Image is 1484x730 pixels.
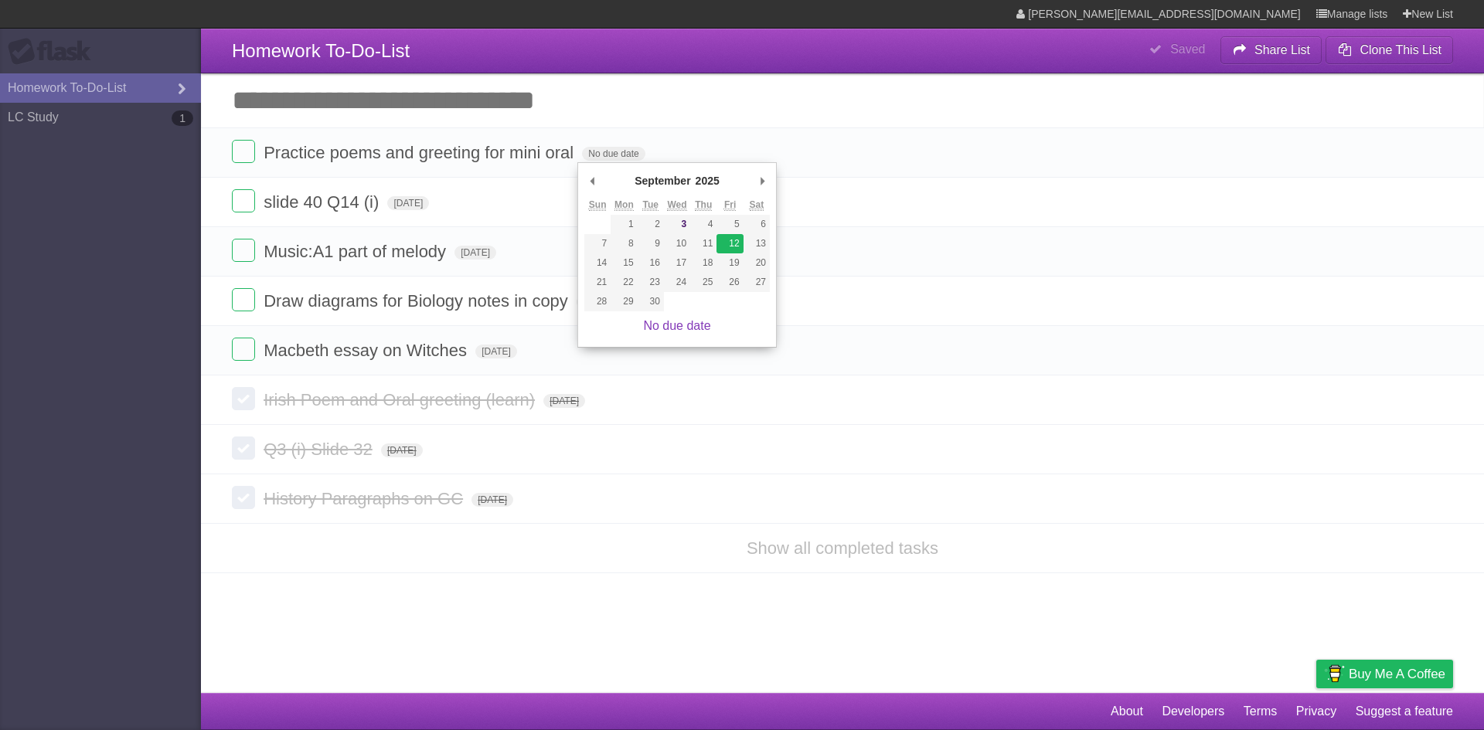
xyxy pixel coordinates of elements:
[1162,697,1224,726] a: Developers
[232,239,255,262] label: Done
[724,199,736,211] abbr: Friday
[381,443,423,457] span: [DATE]
[264,143,577,162] span: Practice poems and greeting for mini oral
[638,215,664,234] button: 2
[690,253,716,273] button: 18
[584,169,600,192] button: Previous Month
[664,273,690,292] button: 24
[690,234,716,253] button: 11
[667,199,686,211] abbr: Wednesday
[584,292,611,311] button: 28
[589,199,607,211] abbr: Sunday
[716,215,743,234] button: 5
[475,345,517,358] span: [DATE]
[232,387,255,410] label: Done
[1356,697,1453,726] a: Suggest a feature
[638,273,664,292] button: 23
[638,234,664,253] button: 9
[232,338,255,361] label: Done
[172,110,193,126] b: 1
[664,234,690,253] button: 10
[614,199,634,211] abbr: Monday
[264,390,539,409] span: Irish Poem and Oral greeting (learn)
[693,169,722,192] div: 2025
[716,273,743,292] button: 26
[690,273,716,292] button: 25
[716,253,743,273] button: 19
[8,38,100,66] div: Flask
[1316,660,1453,688] a: Buy me a coffee
[232,40,410,61] span: Homework To-Do-List
[611,253,637,273] button: 15
[264,291,572,311] span: Draw diagrams for Biology notes in copy
[638,253,664,273] button: 16
[642,199,658,211] abbr: Tuesday
[632,169,693,192] div: September
[611,292,637,311] button: 29
[1349,660,1445,688] span: Buy me a coffee
[1296,697,1336,726] a: Privacy
[1254,43,1310,56] b: Share List
[264,341,471,360] span: Macbeth essay on Witches
[744,273,770,292] button: 27
[750,199,764,211] abbr: Saturday
[1360,43,1441,56] b: Clone This List
[264,440,376,459] span: Q3 (i) Slide 32
[1326,36,1453,64] button: Clone This List
[747,538,938,558] a: Show all completed tasks
[664,253,690,273] button: 17
[232,288,255,311] label: Done
[232,486,255,509] label: Done
[1111,697,1143,726] a: About
[264,489,467,508] span: History Paragraphs on GC
[1220,36,1322,64] button: Share List
[232,436,255,460] label: Done
[577,295,618,309] span: [DATE]
[582,147,645,161] span: No due date
[744,253,770,273] button: 20
[695,199,712,211] abbr: Thursday
[264,242,450,261] span: Music:A1 part of melody
[611,273,637,292] button: 22
[690,215,716,234] button: 4
[611,234,637,253] button: 8
[611,215,637,234] button: 1
[584,273,611,292] button: 21
[543,394,585,408] span: [DATE]
[1324,660,1345,687] img: Buy me a coffee
[584,234,611,253] button: 7
[754,169,770,192] button: Next Month
[716,234,743,253] button: 12
[232,189,255,212] label: Done
[232,140,255,163] label: Done
[664,215,690,234] button: 3
[387,196,429,210] span: [DATE]
[584,253,611,273] button: 14
[643,319,710,332] a: No due date
[1244,697,1278,726] a: Terms
[744,234,770,253] button: 13
[638,292,664,311] button: 30
[1170,42,1205,56] b: Saved
[454,246,496,260] span: [DATE]
[471,493,513,507] span: [DATE]
[264,192,383,212] span: slide 40 Q14 (i)
[744,215,770,234] button: 6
